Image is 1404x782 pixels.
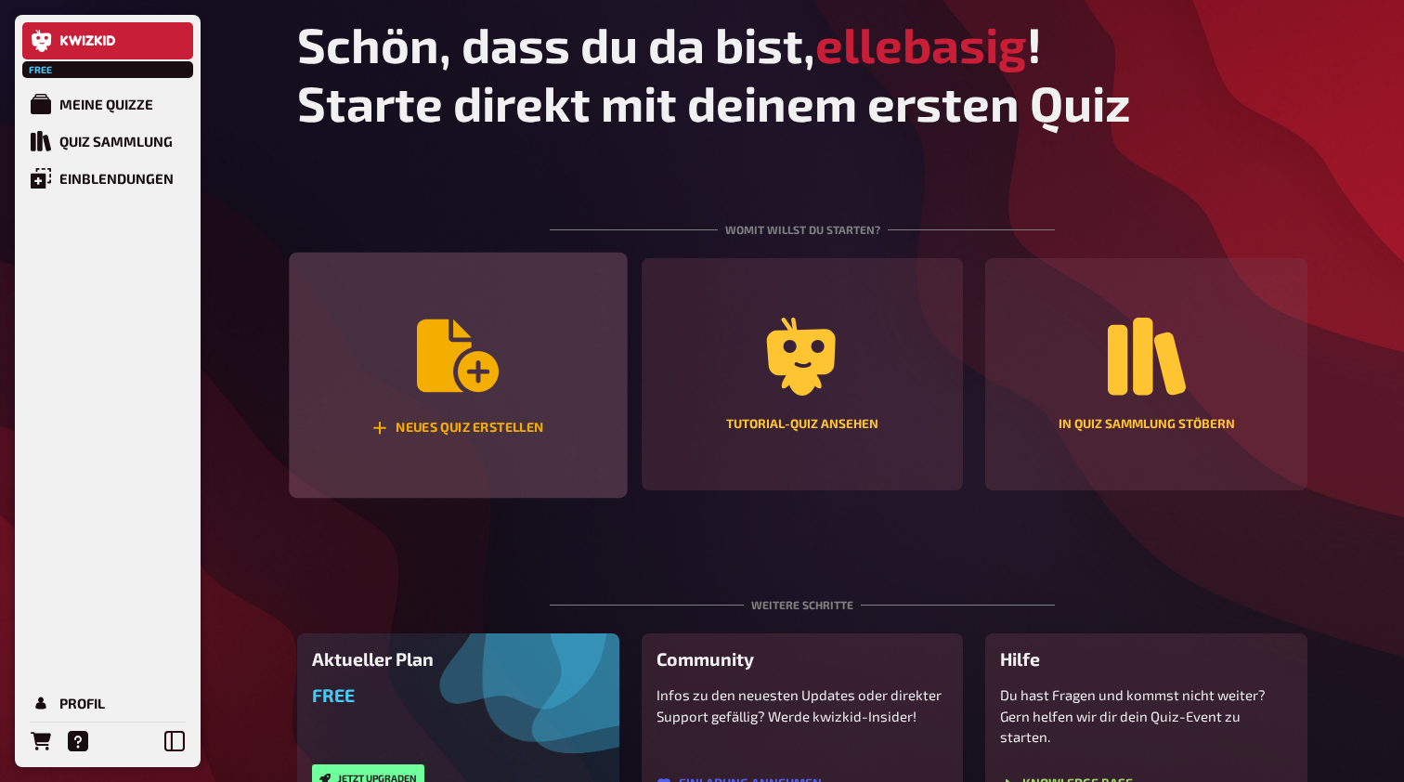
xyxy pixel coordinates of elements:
div: In Quiz Sammlung stöbern [1059,418,1235,431]
h3: Hilfe [1000,648,1293,670]
a: Meine Quizze [22,85,193,123]
a: Bestellungen [22,723,59,760]
a: In Quiz Sammlung stöbern [985,258,1307,492]
a: Quiz Sammlung [22,123,193,160]
p: Infos zu den neuesten Updates oder direkter Support gefällig? Werde kwizkid-Insider! [656,684,949,726]
div: Womit willst du starten? [550,176,1055,258]
span: Free [312,684,355,706]
button: Neues Quiz erstellen [289,253,627,499]
div: Tutorial-Quiz ansehen [726,418,878,431]
div: Weitere Schritte [550,552,1055,633]
div: Einblendungen [59,170,174,187]
button: In Quiz Sammlung stöbern [985,258,1307,490]
span: ellebasig [815,15,1027,73]
p: Du hast Fragen und kommst nicht weiter? Gern helfen wir dir dein Quiz-Event zu starten. [1000,684,1293,748]
div: Quiz Sammlung [59,133,173,150]
h1: Schön, dass du da bist, ! Starte direkt mit deinem ersten Quiz [297,15,1307,132]
h3: Community [656,648,949,670]
a: Profil [22,684,193,722]
button: Tutorial-Quiz ansehen [642,258,964,490]
a: Tutorial-Quiz ansehen [642,258,964,492]
a: Hilfe [59,723,97,760]
div: Neues Quiz erstellen [372,420,544,436]
div: Meine Quizze [59,96,153,112]
div: Profil [59,695,105,711]
a: Einblendungen [22,160,193,197]
h3: Aktueller Plan [312,648,604,670]
span: Free [24,64,58,75]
